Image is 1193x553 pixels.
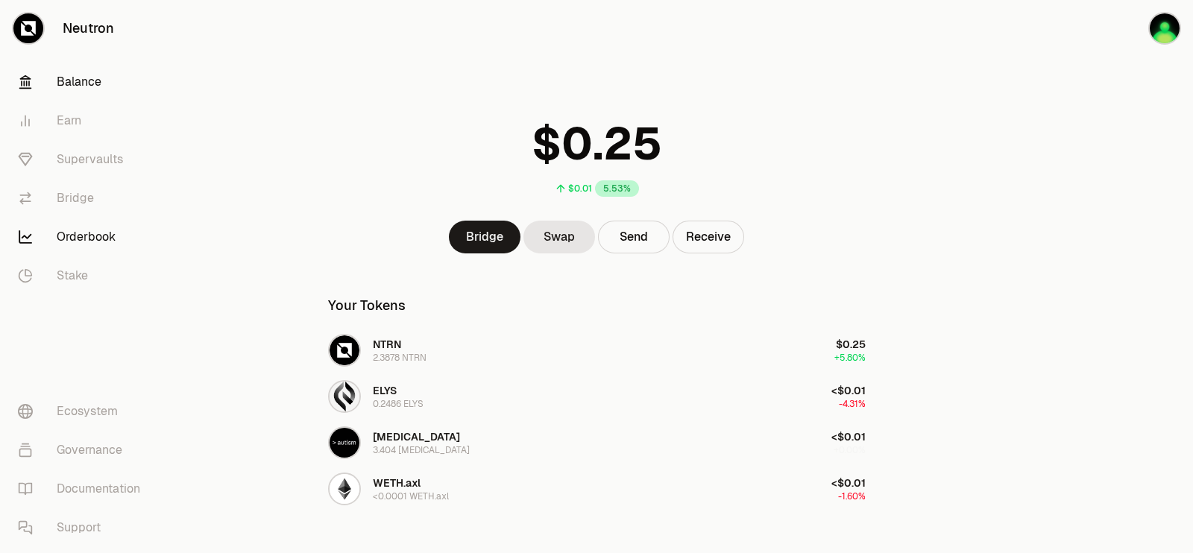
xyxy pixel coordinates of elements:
[6,63,161,101] a: Balance
[6,256,161,295] a: Stake
[839,398,866,410] span: -4.31%
[6,392,161,431] a: Ecosystem
[373,338,401,351] span: NTRN
[319,328,875,373] button: NTRN LogoNTRN2.3878 NTRN$0.25+5.80%
[330,382,359,411] img: ELYS Logo
[373,352,426,364] div: 2.3878 NTRN
[373,398,424,410] div: 0.2486 ELYS
[319,467,875,511] button: WETH.axl LogoWETH.axl<0.0001 WETH.axl<$0.01-1.60%
[838,490,866,502] span: -1.60%
[449,221,520,253] a: Bridge
[373,476,421,490] span: WETH.axl
[6,101,161,140] a: Earn
[6,431,161,470] a: Governance
[6,470,161,508] a: Documentation
[6,140,161,179] a: Supervaults
[831,476,866,490] span: <$0.01
[373,444,470,456] div: 3.404 [MEDICAL_DATA]
[1150,13,1180,43] img: ggn
[595,180,639,197] div: 5.53%
[834,444,866,456] span: +0.00%
[523,221,595,253] a: Swap
[834,352,866,364] span: +5.80%
[319,374,875,419] button: ELYS LogoELYS0.2486 ELYS<$0.01-4.31%
[319,420,875,465] button: AUTISM Logo[MEDICAL_DATA]3.404 [MEDICAL_DATA]<$0.01+0.00%
[6,508,161,547] a: Support
[568,183,592,195] div: $0.01
[328,295,406,316] div: Your Tokens
[6,179,161,218] a: Bridge
[673,221,744,253] button: Receive
[6,218,161,256] a: Orderbook
[373,384,397,397] span: ELYS
[330,474,359,504] img: WETH.axl Logo
[330,335,359,365] img: NTRN Logo
[330,428,359,458] img: AUTISM Logo
[831,430,866,443] span: <$0.01
[598,221,670,253] button: Send
[831,384,866,397] span: <$0.01
[373,430,460,443] span: [MEDICAL_DATA]
[836,338,866,351] span: $0.25
[373,490,449,502] div: <0.0001 WETH.axl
